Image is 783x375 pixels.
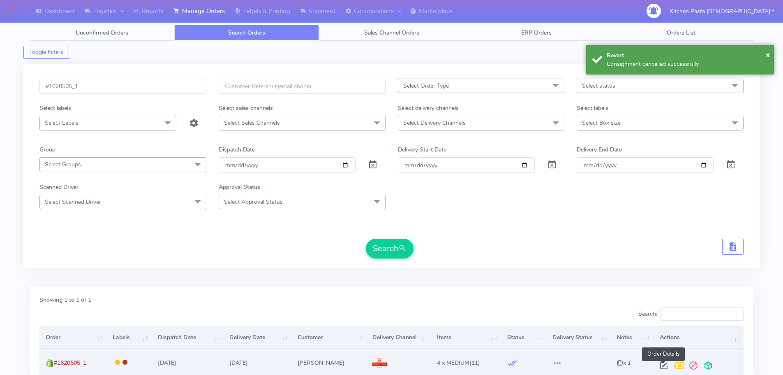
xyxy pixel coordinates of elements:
[39,79,206,94] input: Order Id
[607,51,768,60] div: Revert
[582,119,621,127] span: Select Box size
[39,183,79,191] label: Scanned Driver
[76,29,128,37] span: Unconfirmed Orders
[45,198,101,206] span: Select Scanned Driver
[45,119,79,127] span: Select Labels
[219,79,386,94] input: Customer Reference(email,phone)
[398,104,459,112] label: Select delivery channels
[501,326,546,349] th: Status: activate to sort column ascending
[437,359,480,367] span: (11)
[39,326,106,349] th: Order: activate to sort column ascending
[437,359,469,367] span: 4 x MEDIUM
[39,296,91,304] label: Showing 1 to 1 of 1
[617,359,631,367] i: x 1
[431,326,501,349] th: Items: activate to sort column ascending
[45,161,81,168] span: Select Groups
[39,104,71,112] label: Select labels
[364,29,419,37] span: Sales Channel Orders
[219,183,260,191] label: Approval Status
[638,307,744,321] label: Search:
[577,145,622,154] label: Delivery End Date
[219,145,255,154] label: Dispatch Date
[653,326,744,349] th: Actions: activate to sort column ascending
[403,119,466,127] span: Select Delivery Channels
[765,49,770,61] button: Close
[577,104,608,112] label: Select labels
[765,49,770,60] span: ×
[39,145,55,154] label: Group
[660,307,744,321] input: Search:
[106,326,152,349] th: Labels: activate to sort column ascending
[663,3,781,20] button: Kitchen Pasta [DEMOGRAPHIC_DATA]
[224,198,283,206] span: Select Approval Status
[607,60,768,68] div: Consignment cancelled successfully.
[398,145,446,154] label: Delivery Start Date
[152,326,223,349] th: Dispatch Date: activate to sort column ascending
[521,29,552,37] span: ERP Orders
[366,326,431,349] th: Delivery Channel: activate to sort column ascending
[582,82,615,90] span: Select status
[546,326,611,349] th: Delivery Status: activate to sort column ascending
[228,29,265,37] span: Search Orders
[366,239,413,259] button: Search
[54,359,86,367] span: #1620505_1
[223,326,291,349] th: Delivery Date: activate to sort column ascending
[23,46,69,59] button: Toggle Filters
[611,326,653,349] th: Notes: activate to sort column ascending
[30,25,753,41] ul: Tabs
[372,358,387,368] img: Royal Mail
[291,326,366,349] th: Customer: activate to sort column ascending
[667,29,695,37] span: Orders List
[46,359,54,367] img: shopify.png
[403,82,449,90] span: Select Order Type
[224,119,280,127] span: Select Sales Channels
[219,104,273,112] label: Select sales channels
